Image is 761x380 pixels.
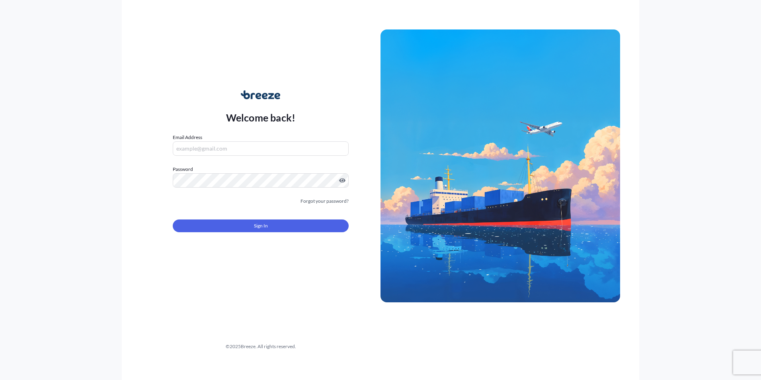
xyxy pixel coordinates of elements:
label: Email Address [173,133,202,141]
label: Password [173,165,349,173]
button: Show password [339,177,345,184]
a: Forgot your password? [300,197,349,205]
input: example@gmail.com [173,141,349,156]
img: Ship illustration [380,29,620,302]
p: Welcome back! [226,111,296,124]
div: © 2025 Breeze. All rights reserved. [141,343,380,351]
span: Sign In [254,222,268,230]
button: Sign In [173,219,349,232]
